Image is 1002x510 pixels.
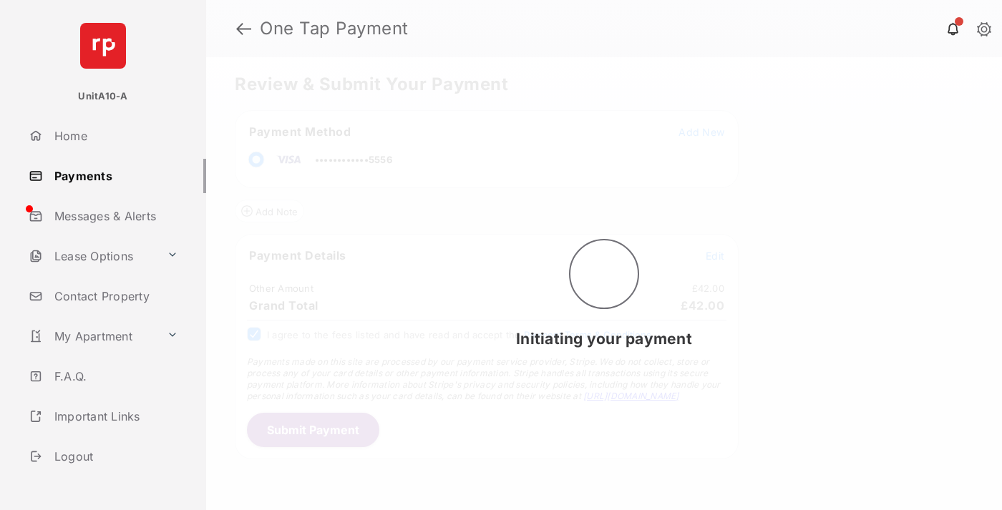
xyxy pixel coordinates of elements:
a: Contact Property [23,279,206,313]
a: My Apartment [23,319,161,353]
a: Important Links [23,399,184,433]
a: Logout [23,439,206,474]
span: Initiating your payment [516,330,692,348]
strong: One Tap Payment [260,20,409,37]
a: Messages & Alerts [23,199,206,233]
a: Payments [23,159,206,193]
a: Lease Options [23,239,161,273]
p: UnitA10-A [78,89,127,104]
a: F.A.Q. [23,359,206,393]
img: svg+xml;base64,PHN2ZyB4bWxucz0iaHR0cDovL3d3dy53My5vcmcvMjAwMC9zdmciIHdpZHRoPSI2NCIgaGVpZ2h0PSI2NC... [80,23,126,69]
a: Home [23,119,206,153]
